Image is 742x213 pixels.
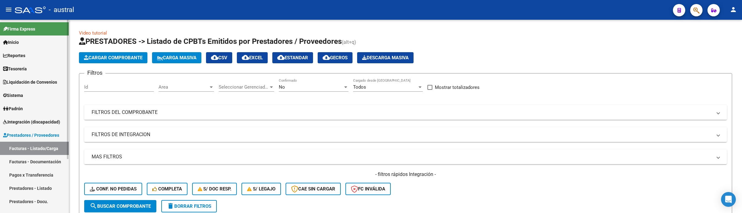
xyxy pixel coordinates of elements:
span: Todos [353,84,366,90]
span: Completa [152,186,182,192]
span: (alt+q) [342,39,356,45]
h3: Filtros [84,69,105,77]
span: Tesorería [3,65,27,72]
mat-expansion-panel-header: FILTROS DEL COMPROBANTE [84,105,727,120]
span: - austral [49,3,74,17]
mat-panel-title: MAS FILTROS [92,153,712,160]
button: S/ Doc Resp. [192,183,237,195]
span: S/ legajo [247,186,275,192]
span: No [279,84,285,90]
span: Integración (discapacidad) [3,119,60,125]
mat-icon: menu [5,6,12,13]
button: CSV [206,52,232,63]
button: S/ legajo [241,183,281,195]
button: FC Inválida [345,183,391,195]
span: Cargar Comprobante [84,55,142,61]
span: Mostrar totalizadores [435,84,480,91]
mat-icon: person [730,6,737,13]
span: CAE SIN CARGAR [291,186,335,192]
span: CSV [211,55,227,61]
span: Sistema [3,92,23,99]
mat-icon: cloud_download [242,54,249,61]
button: Borrar Filtros [161,200,217,212]
button: CAE SIN CARGAR [286,183,341,195]
mat-icon: cloud_download [211,54,218,61]
button: Completa [147,183,188,195]
button: Estandar [272,52,313,63]
app-download-masive: Descarga masiva de comprobantes (adjuntos) [357,52,414,63]
mat-icon: delete [167,202,174,210]
span: Conf. no pedidas [90,186,137,192]
mat-expansion-panel-header: FILTROS DE INTEGRACION [84,127,727,142]
button: EXCEL [237,52,268,63]
mat-panel-title: FILTROS DE INTEGRACION [92,131,712,138]
span: Reportes [3,52,25,59]
span: EXCEL [242,55,263,61]
mat-icon: cloud_download [323,54,330,61]
span: Seleccionar Gerenciador [219,84,269,90]
h4: - filtros rápidos Integración - [84,171,727,178]
span: FC Inválida [351,186,385,192]
span: Buscar Comprobante [90,203,151,209]
span: Descarga Masiva [362,55,409,61]
span: Prestadores / Proveedores [3,132,59,139]
span: Estandar [277,55,308,61]
button: Buscar Comprobante [84,200,156,212]
button: Conf. no pedidas [84,183,142,195]
button: Carga Masiva [152,52,201,63]
span: Padrón [3,105,23,112]
div: Open Intercom Messenger [721,192,736,207]
span: Inicio [3,39,19,46]
span: Area [159,84,208,90]
span: Firma Express [3,26,35,32]
button: Gecros [318,52,352,63]
span: Borrar Filtros [167,203,211,209]
span: PRESTADORES -> Listado de CPBTs Emitidos por Prestadores / Proveedores [79,37,342,46]
span: Carga Masiva [157,55,196,61]
mat-expansion-panel-header: MAS FILTROS [84,149,727,164]
a: Video tutorial [79,30,107,36]
span: Gecros [323,55,348,61]
mat-panel-title: FILTROS DEL COMPROBANTE [92,109,712,116]
span: S/ Doc Resp. [198,186,232,192]
mat-icon: cloud_download [277,54,285,61]
span: Liquidación de Convenios [3,79,57,86]
button: Descarga Masiva [357,52,414,63]
mat-icon: search [90,202,97,210]
button: Cargar Comprobante [79,52,147,63]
